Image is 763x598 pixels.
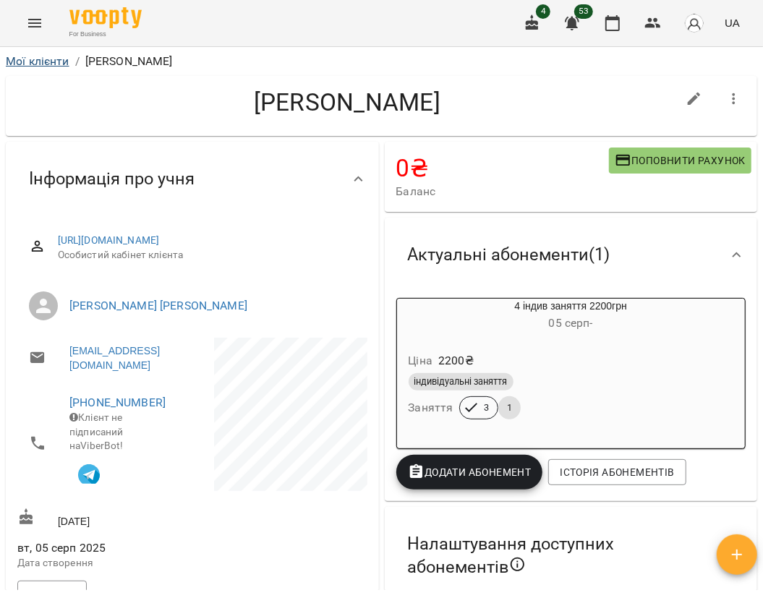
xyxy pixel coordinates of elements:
button: Додати Абонемент [396,455,543,490]
span: індивідуальні заняття [409,375,513,388]
svg: Якщо не обрано жодного, клієнт зможе побачити всі публічні абонементи [509,556,527,573]
p: [PERSON_NAME] [85,53,173,70]
div: Актуальні абонементи(1) [385,218,758,292]
img: avatar_s.png [684,13,704,33]
h6: Ціна [409,351,433,371]
span: Налаштування доступних абонементів [408,533,709,578]
div: Інформація про учня [6,142,379,216]
div: 4 індив заняття 2200грн [397,299,746,333]
nav: breadcrumb [6,53,757,70]
div: [DATE] [14,505,192,532]
img: Telegram [78,464,100,486]
button: Поповнити рахунок [609,148,751,174]
button: Історія абонементів [548,459,686,485]
span: Баланс [396,183,609,200]
a: Мої клієнти [6,54,69,68]
span: 05 серп - [549,316,593,330]
img: Voopty Logo [69,7,142,28]
a: [PERSON_NAME] [PERSON_NAME] [69,299,247,312]
p: 2200 ₴ [438,352,474,370]
a: [PHONE_NUMBER] [69,396,166,409]
button: Клієнт підписаний на VooptyBot [69,453,108,492]
h6: Заняття [409,398,453,418]
span: Історія абонементів [560,464,674,481]
span: Особистий кабінет клієнта [58,248,356,262]
span: For Business [69,30,142,39]
a: [URL][DOMAIN_NAME] [58,234,160,246]
span: Клієнт не підписаний на ViberBot! [69,411,124,451]
span: 4 [536,4,550,19]
p: Дата створення [17,556,189,571]
button: UA [719,9,746,36]
span: вт, 05 серп 2025 [17,539,189,557]
span: 53 [574,4,593,19]
span: Актуальні абонементи ( 1 ) [408,244,610,266]
h4: 0 ₴ [396,153,609,183]
span: Поповнити рахунок [615,152,746,169]
li: / [75,53,80,70]
span: UA [725,15,740,30]
span: Інформація про учня [29,168,195,190]
button: Menu [17,6,52,40]
button: 4 індив заняття 2200грн05 серп- Ціна2200₴індивідуальні заняттяЗаняття31 [397,299,746,437]
h4: [PERSON_NAME] [17,87,677,117]
span: Додати Абонемент [408,464,532,481]
span: 1 [498,401,521,414]
span: 3 [475,401,498,414]
a: [EMAIL_ADDRESS][DOMAIN_NAME] [69,343,178,372]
